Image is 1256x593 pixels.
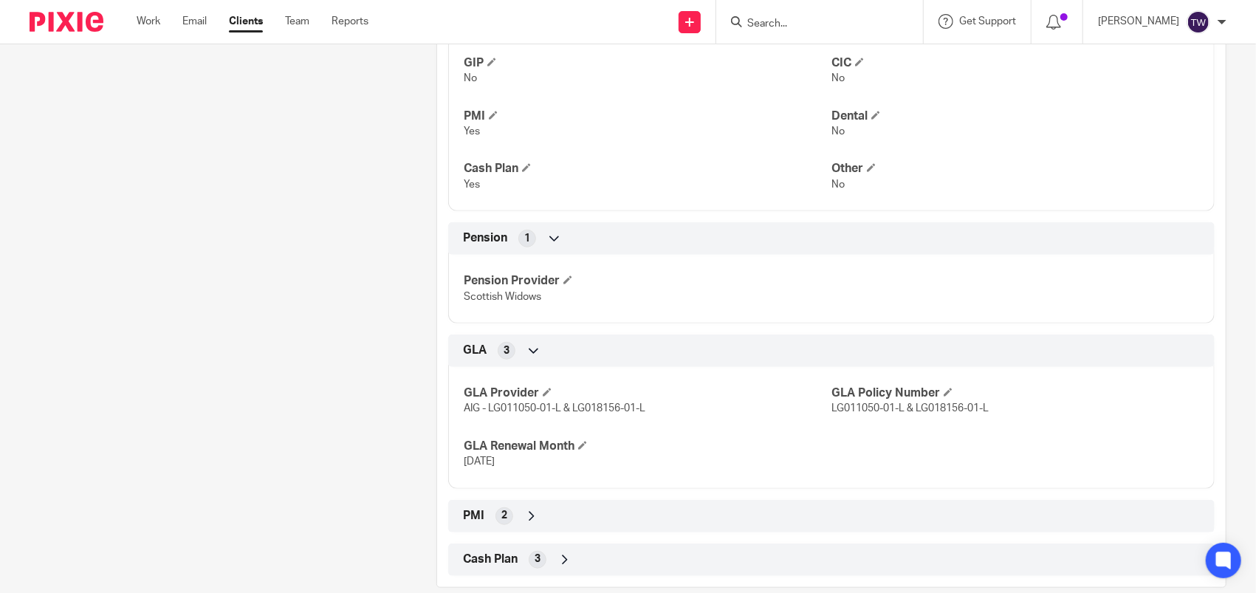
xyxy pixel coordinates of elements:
span: No [831,179,845,190]
span: Scottish Widows [464,292,541,302]
h4: Dental [831,109,1199,124]
span: 2 [501,508,507,523]
span: No [831,126,845,137]
input: Search [746,18,879,31]
h4: Pension Provider [464,273,831,289]
h4: Cash Plan [464,161,831,176]
span: Get Support [959,16,1016,27]
a: Team [285,14,309,29]
h4: PMI [464,109,831,124]
span: LG011050-01-L & LG018156-01-L [831,403,989,414]
span: 3 [504,343,509,358]
h4: GLA Renewal Month [464,439,831,454]
span: 3 [535,552,541,566]
span: AIG - LG011050-01-L & LG018156-01-L [464,403,645,414]
a: Email [182,14,207,29]
span: [DATE] [464,456,495,467]
h4: CIC [831,55,1199,71]
img: Pixie [30,12,103,32]
span: No [831,73,845,83]
span: Pension [463,230,507,246]
span: Yes [464,179,480,190]
a: Work [137,14,160,29]
p: [PERSON_NAME] [1098,14,1179,29]
a: Reports [332,14,368,29]
span: Cash Plan [463,552,518,567]
a: Clients [229,14,263,29]
span: GLA [463,343,487,358]
h4: GLA Policy Number [831,385,1199,401]
span: 1 [524,231,530,246]
span: No [464,73,477,83]
img: svg%3E [1187,10,1210,34]
h4: GLA Provider [464,385,831,401]
h4: GIP [464,55,831,71]
span: PMI [463,508,484,524]
h4: Other [831,161,1199,176]
span: Yes [464,126,480,137]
